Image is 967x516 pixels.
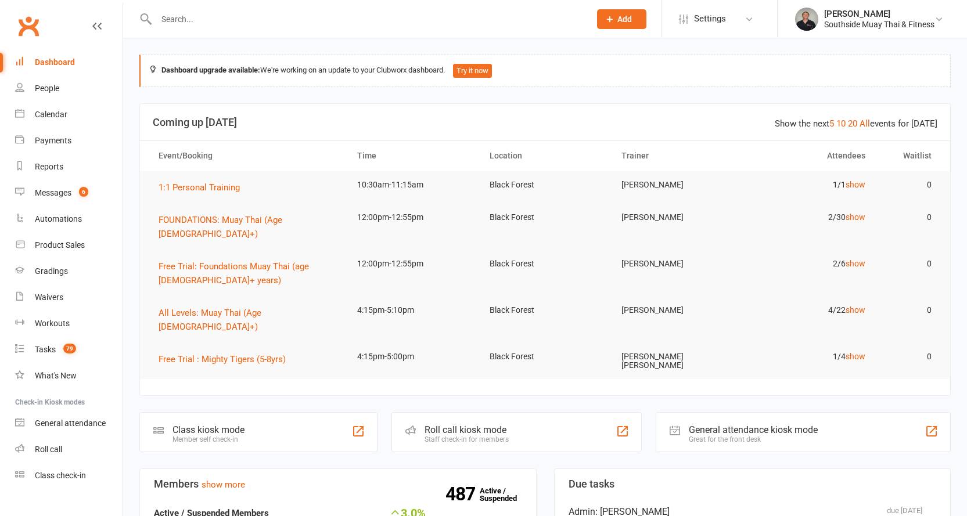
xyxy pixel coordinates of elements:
[743,297,876,324] td: 4/22
[829,118,834,129] a: 5
[846,212,865,222] a: show
[347,250,479,277] td: 12:00pm-12:55pm
[445,485,480,503] strong: 487
[689,435,818,443] div: Great for the front desk
[876,250,942,277] td: 0
[569,478,937,490] h3: Due tasks
[35,188,71,197] div: Messages
[161,66,260,74] strong: Dashboard upgrade available:
[15,337,123,363] a: Tasks 79
[35,136,71,145] div: Payments
[153,117,937,128] h3: Coming up [DATE]
[35,162,63,171] div: Reports
[347,297,479,324] td: 4:15pm-5:10pm
[15,436,123,463] a: Roll call
[35,214,82,223] div: Automations
[347,204,479,231] td: 12:00pm-12:55pm
[775,117,937,131] div: Show the next events for [DATE]
[35,266,68,276] div: Gradings
[860,118,870,129] a: All
[479,343,612,370] td: Black Forest
[15,284,123,311] a: Waivers
[159,182,240,193] span: 1:1 Personal Training
[15,75,123,102] a: People
[159,261,309,286] span: Free Trial: Foundations Muay Thai (age [DEMOGRAPHIC_DATA]+ years)
[172,424,245,435] div: Class kiosk mode
[597,9,646,29] button: Add
[347,171,479,199] td: 10:30am-11:15am
[35,471,86,480] div: Class check-in
[743,141,876,171] th: Attendees
[876,204,942,231] td: 0
[743,204,876,231] td: 2/30
[35,418,106,428] div: General attendance
[15,128,123,154] a: Payments
[479,204,612,231] td: Black Forest
[611,171,743,199] td: [PERSON_NAME]
[35,371,77,380] div: What's New
[35,110,67,119] div: Calendar
[15,410,123,436] a: General attendance kiosk mode
[202,479,245,490] a: show more
[743,250,876,277] td: 2/6
[159,215,282,239] span: FOUNDATIONS: Muay Thai (Age [DEMOGRAPHIC_DATA]+)
[795,8,818,31] img: thumb_image1524148262.png
[425,435,509,443] div: Staff check-in for members
[617,15,632,24] span: Add
[172,435,245,443] div: Member self check-in
[689,424,818,435] div: General attendance kiosk mode
[611,141,743,171] th: Trainer
[159,352,294,366] button: Free Trial : Mighty Tigers (5-8yrs)
[153,11,582,27] input: Search...
[479,141,612,171] th: Location
[63,344,76,353] span: 79
[824,19,934,30] div: Southside Muay Thai & Fitness
[824,9,934,19] div: [PERSON_NAME]
[876,343,942,370] td: 0
[159,259,336,287] button: Free Trial: Foundations Muay Thai (age [DEMOGRAPHIC_DATA]+ years)
[479,297,612,324] td: Black Forest
[148,141,347,171] th: Event/Booking
[35,57,75,67] div: Dashboard
[15,258,123,284] a: Gradings
[453,64,492,78] button: Try it now
[694,6,726,32] span: Settings
[743,171,876,199] td: 1/1
[611,297,743,324] td: [PERSON_NAME]
[15,102,123,128] a: Calendar
[846,259,865,268] a: show
[479,250,612,277] td: Black Forest
[480,478,531,511] a: 487Active / Suspended
[876,297,942,324] td: 0
[15,154,123,180] a: Reports
[79,187,88,197] span: 6
[15,180,123,206] a: Messages 6
[139,55,951,87] div: We're working on an update to your Clubworx dashboard.
[15,49,123,75] a: Dashboard
[876,171,942,199] td: 0
[35,240,85,250] div: Product Sales
[15,463,123,489] a: Class kiosk mode
[836,118,846,129] a: 10
[425,424,509,435] div: Roll call kiosk mode
[743,343,876,370] td: 1/4
[15,363,123,389] a: What's New
[159,181,248,194] button: 1:1 Personal Training
[611,343,743,380] td: [PERSON_NAME] [PERSON_NAME]
[14,12,43,41] a: Clubworx
[159,306,336,334] button: All Levels: Muay Thai (Age [DEMOGRAPHIC_DATA]+)
[846,352,865,361] a: show
[154,478,522,490] h3: Members
[159,308,261,332] span: All Levels: Muay Thai (Age [DEMOGRAPHIC_DATA]+)
[347,343,479,370] td: 4:15pm-5:00pm
[15,206,123,232] a: Automations
[848,118,857,129] a: 20
[611,204,743,231] td: [PERSON_NAME]
[15,311,123,337] a: Workouts
[35,445,62,454] div: Roll call
[347,141,479,171] th: Time
[846,180,865,189] a: show
[159,354,286,365] span: Free Trial : Mighty Tigers (5-8yrs)
[846,305,865,315] a: show
[876,141,942,171] th: Waitlist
